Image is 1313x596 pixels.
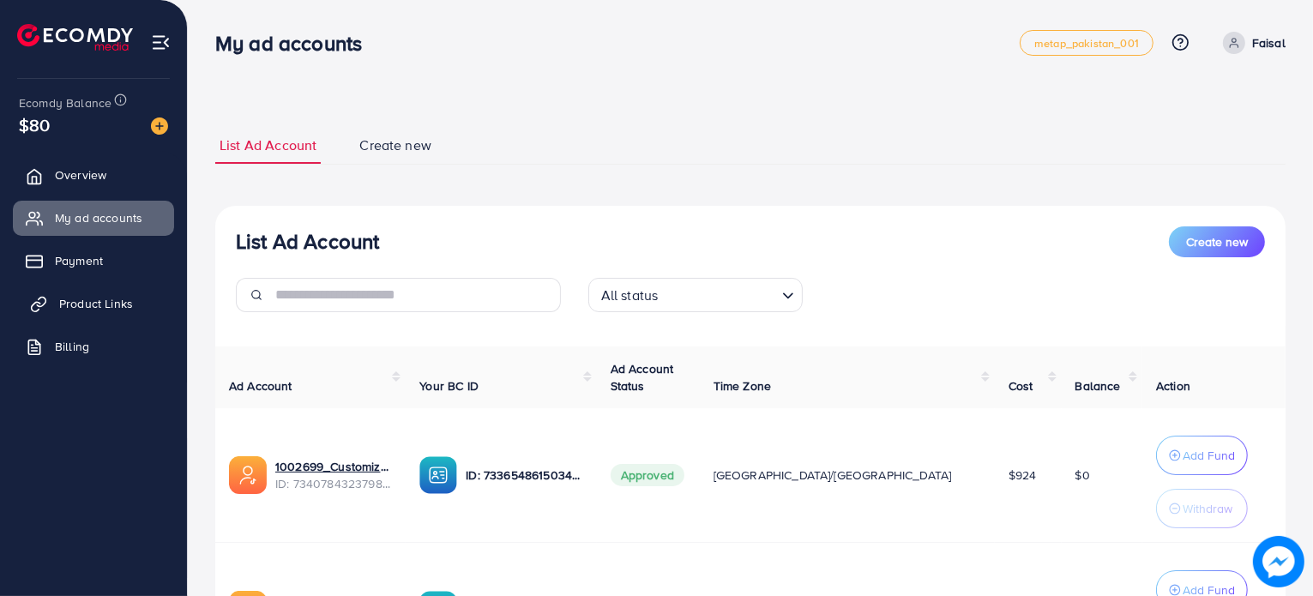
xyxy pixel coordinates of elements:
p: Withdraw [1183,498,1232,519]
h3: My ad accounts [215,31,376,56]
img: ic-ads-acc.e4c84228.svg [229,456,267,494]
span: Ecomdy Balance [19,94,111,111]
span: Cost [1009,377,1033,394]
span: $0 [1075,467,1090,484]
span: Ad Account Status [611,360,674,394]
span: $80 [19,112,50,137]
span: Ad Account [229,377,292,394]
input: Search for option [663,280,774,308]
span: List Ad Account [220,135,316,155]
span: metap_pakistan_001 [1034,38,1139,49]
a: Product Links [13,286,174,321]
button: Add Fund [1156,436,1248,475]
span: Approved [611,464,684,486]
span: Overview [55,166,106,184]
a: metap_pakistan_001 [1020,30,1153,56]
img: logo [17,24,133,51]
img: ic-ba-acc.ded83a64.svg [419,456,457,494]
div: Search for option [588,278,803,312]
img: image [151,117,168,135]
a: Payment [13,244,174,278]
div: <span class='underline'>1002699_Customized_1709159583650</span></br>7340784323798466562 [275,458,392,493]
span: Balance [1075,377,1121,394]
span: All status [598,283,662,308]
a: Overview [13,158,174,192]
span: ID: 7340784323798466562 [275,475,392,492]
button: Create new [1169,226,1265,257]
span: Action [1156,377,1190,394]
a: Faisal [1216,32,1286,54]
span: Time Zone [714,377,771,394]
h3: List Ad Account [236,229,379,254]
span: Product Links [59,295,133,312]
a: My ad accounts [13,201,174,235]
img: image [1254,537,1303,586]
img: menu [151,33,171,52]
span: Billing [55,338,89,355]
p: ID: 7336548615034552322 [466,465,582,485]
span: Create new [1186,233,1248,250]
span: $924 [1009,467,1037,484]
p: Add Fund [1183,445,1235,466]
button: Withdraw [1156,489,1248,528]
span: My ad accounts [55,209,142,226]
span: Payment [55,252,103,269]
span: Create new [359,135,431,155]
a: Billing [13,329,174,364]
span: Your BC ID [419,377,479,394]
p: Faisal [1252,33,1286,53]
span: [GEOGRAPHIC_DATA]/[GEOGRAPHIC_DATA] [714,467,952,484]
a: 1002699_Customized_1709159583650 [275,458,392,475]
